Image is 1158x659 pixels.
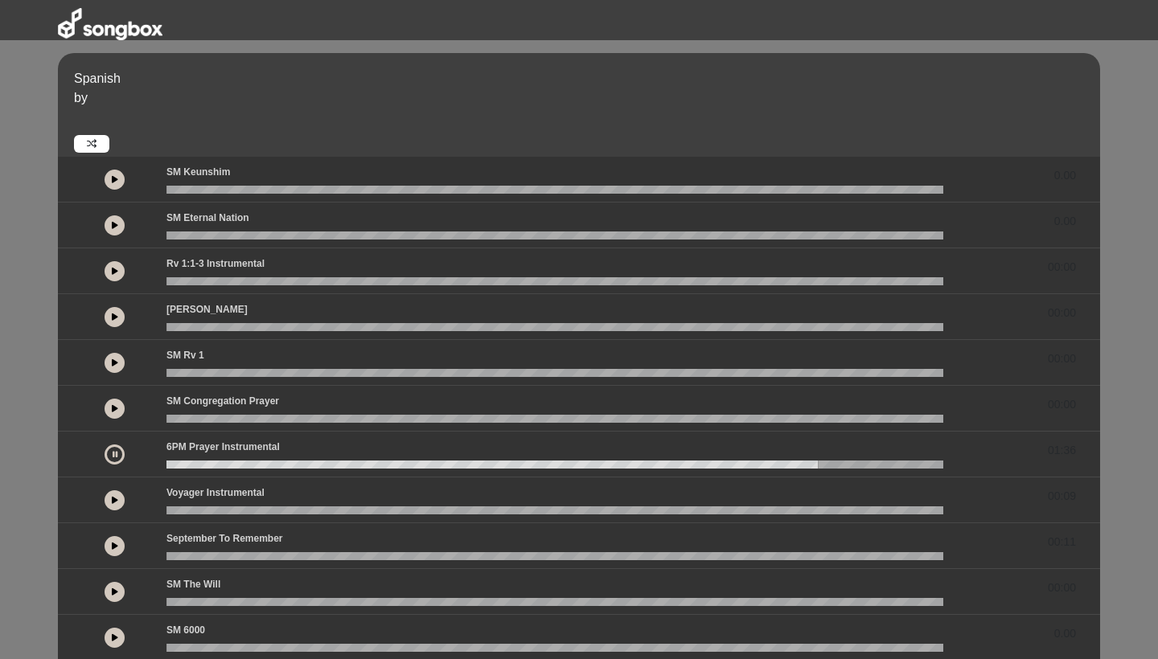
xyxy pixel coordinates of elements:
[74,69,1096,88] p: Spanish
[166,531,283,546] p: September to Remember
[1048,442,1076,459] span: 01:36
[1054,167,1076,184] span: 0.00
[1048,259,1076,276] span: 00:00
[166,211,249,225] p: SM Eternal Nation
[166,623,205,637] p: SM 6000
[74,91,88,104] span: by
[166,394,279,408] p: SM Congregation Prayer
[1054,213,1076,230] span: 0.00
[166,577,220,591] p: SM The Will
[166,348,204,362] p: SM Rv 1
[166,256,265,271] p: Rv 1:1-3 Instrumental
[1048,534,1076,551] span: 00:11
[1048,579,1076,596] span: 00:00
[58,8,162,40] img: songbox-logo-white.png
[1054,625,1076,642] span: 0.00
[166,440,280,454] p: 6PM Prayer Instrumental
[166,302,248,317] p: [PERSON_NAME]
[166,165,230,179] p: SM Keunshim
[1048,350,1076,367] span: 00:00
[1048,396,1076,413] span: 00:00
[1048,488,1076,505] span: 00:09
[1048,305,1076,321] span: 00:00
[166,485,265,500] p: Voyager Instrumental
